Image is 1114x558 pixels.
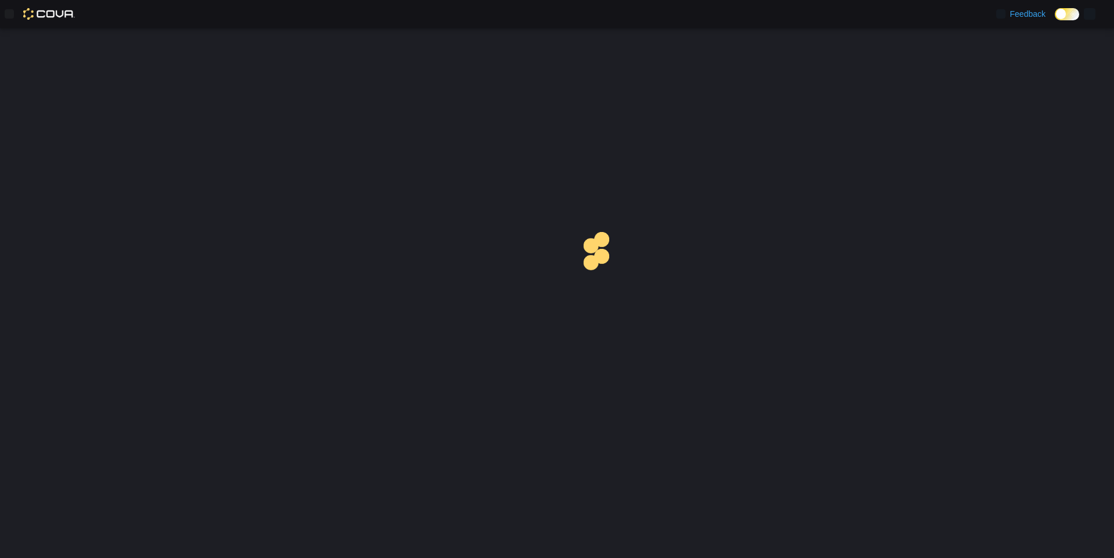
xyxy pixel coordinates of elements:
[992,2,1050,26] a: Feedback
[1055,8,1079,20] input: Dark Mode
[557,223,644,310] img: cova-loader
[23,8,75,20] img: Cova
[1010,8,1046,20] span: Feedback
